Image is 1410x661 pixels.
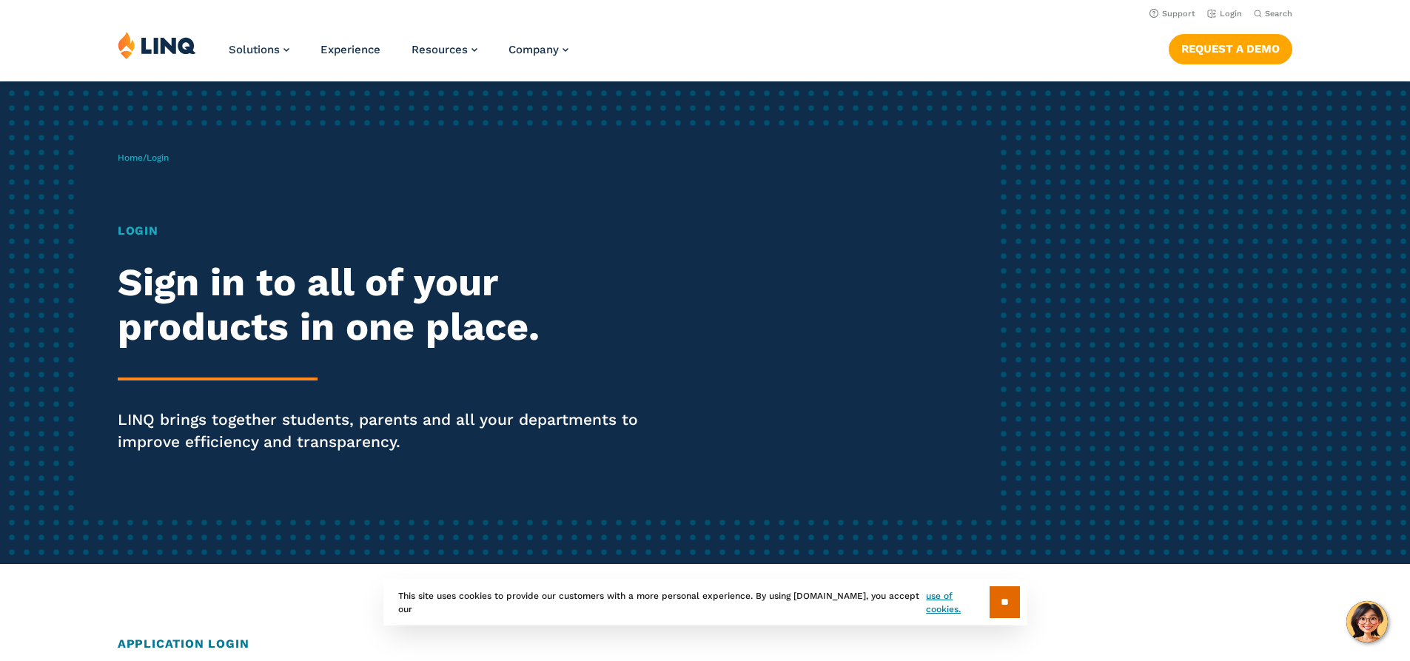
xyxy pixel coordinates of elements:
span: Company [508,43,559,56]
a: Company [508,43,568,56]
a: Resources [412,43,477,56]
span: Search [1265,9,1292,19]
nav: Primary Navigation [229,31,568,80]
span: Solutions [229,43,280,56]
a: Experience [320,43,380,56]
span: Login [147,152,169,163]
a: Login [1207,9,1242,19]
img: LINQ | K‑12 Software [118,31,196,59]
button: Hello, have a question? Let’s chat. [1346,601,1388,642]
button: Open Search Bar [1254,8,1292,19]
span: Resources [412,43,468,56]
span: / [118,152,169,163]
div: This site uses cookies to provide our customers with a more personal experience. By using [DOMAIN... [383,579,1027,625]
a: use of cookies. [926,589,989,616]
a: Request a Demo [1169,34,1292,64]
a: Home [118,152,143,163]
h1: Login [118,222,661,240]
a: Support [1149,9,1195,19]
a: Solutions [229,43,289,56]
p: LINQ brings together students, parents and all your departments to improve efficiency and transpa... [118,409,661,453]
h2: Sign in to all of your products in one place. [118,261,661,349]
nav: Button Navigation [1169,31,1292,64]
